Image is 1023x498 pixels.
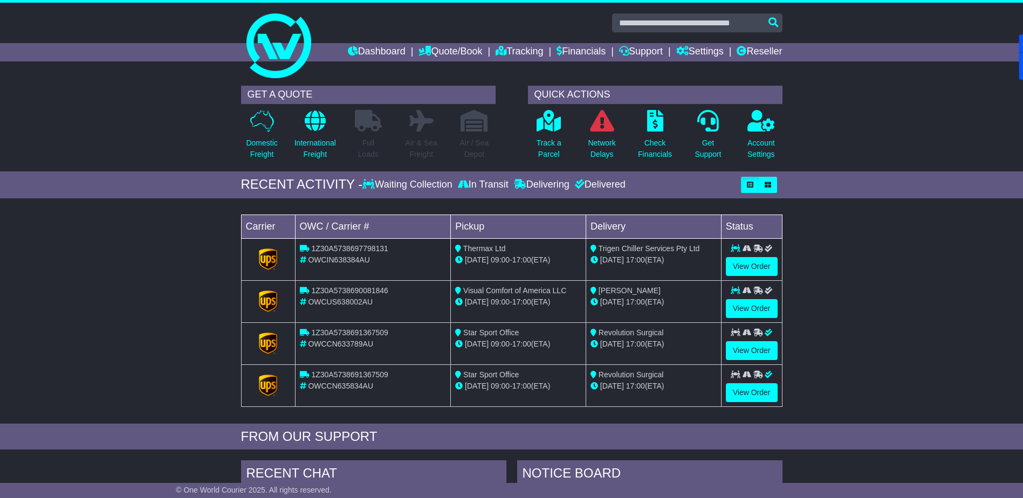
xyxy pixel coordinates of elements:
[591,296,717,308] div: (ETA)
[600,298,624,306] span: [DATE]
[406,137,437,160] p: Air & Sea Freight
[600,382,624,390] span: [DATE]
[726,341,778,360] a: View Order
[308,340,373,348] span: OWCCN633789AU
[491,255,510,264] span: 09:00
[600,255,624,264] span: [DATE]
[600,340,624,348] span: [DATE]
[241,177,363,192] div: RECENT ACTIVITY -
[517,460,782,489] div: NOTICE BOARD
[455,381,581,392] div: - (ETA)
[695,137,721,160] p: Get Support
[512,255,531,264] span: 17:00
[463,370,519,379] span: Star Sport Office
[465,255,489,264] span: [DATE]
[295,215,451,238] td: OWC / Carrier #
[259,248,277,270] img: GetCarrierServiceLogo
[619,43,663,61] a: Support
[241,460,506,489] div: RECENT CHAT
[355,137,382,160] p: Full Loads
[465,340,489,348] span: [DATE]
[241,215,295,238] td: Carrier
[676,43,724,61] a: Settings
[536,109,562,166] a: Track aParcel
[418,43,482,61] a: Quote/Book
[747,109,775,166] a: AccountSettings
[512,340,531,348] span: 17:00
[176,486,332,494] span: © One World Courier 2025. All rights reserved.
[591,381,717,392] div: (ETA)
[737,43,782,61] a: Reseller
[259,375,277,396] img: GetCarrierServiceLogo
[308,298,373,306] span: OWCUS638002AU
[294,137,336,160] p: International Freight
[259,333,277,354] img: GetCarrierServiceLogo
[591,254,717,266] div: (ETA)
[528,86,782,104] div: QUICK ACTIONS
[455,179,511,191] div: In Transit
[557,43,606,61] a: Financials
[246,137,277,160] p: Domestic Freight
[511,179,572,191] div: Delivering
[491,340,510,348] span: 09:00
[726,257,778,276] a: View Order
[294,109,337,166] a: InternationalFreight
[512,382,531,390] span: 17:00
[491,298,510,306] span: 09:00
[455,296,581,308] div: - (ETA)
[599,286,661,295] span: [PERSON_NAME]
[308,255,369,264] span: OWCIN638384AU
[694,109,722,166] a: GetSupport
[455,254,581,266] div: - (ETA)
[626,340,645,348] span: 17:00
[311,244,388,253] span: 1Z30A5738697798131
[512,298,531,306] span: 17:00
[588,137,615,160] p: Network Delays
[311,328,388,337] span: 1Z30A5738691367509
[591,338,717,350] div: (ETA)
[599,244,700,253] span: Trigen Chiller Services Pty Ltd
[465,298,489,306] span: [DATE]
[463,286,566,295] span: Visual Comfort of America LLC
[586,215,721,238] td: Delivery
[308,382,373,390] span: OWCCN635834AU
[491,382,510,390] span: 09:00
[599,328,664,337] span: Revolution Surgical
[626,298,645,306] span: 17:00
[626,255,645,264] span: 17:00
[599,370,664,379] span: Revolution Surgical
[362,179,455,191] div: Waiting Collection
[311,370,388,379] span: 1Z30A5738691367509
[637,109,672,166] a: CheckFinancials
[726,299,778,318] a: View Order
[245,109,278,166] a: DomesticFreight
[463,244,506,253] span: Thermax Ltd
[747,137,775,160] p: Account Settings
[259,290,277,312] img: GetCarrierServiceLogo
[465,382,489,390] span: [DATE]
[626,382,645,390] span: 17:00
[460,137,489,160] p: Air / Sea Depot
[572,179,626,191] div: Delivered
[537,137,561,160] p: Track a Parcel
[721,215,782,238] td: Status
[638,137,672,160] p: Check Financials
[463,328,519,337] span: Star Sport Office
[451,215,586,238] td: Pickup
[241,429,782,445] div: FROM OUR SUPPORT
[726,383,778,402] a: View Order
[455,338,581,350] div: - (ETA)
[348,43,406,61] a: Dashboard
[496,43,543,61] a: Tracking
[587,109,616,166] a: NetworkDelays
[311,286,388,295] span: 1Z30A5738690081846
[241,86,496,104] div: GET A QUOTE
